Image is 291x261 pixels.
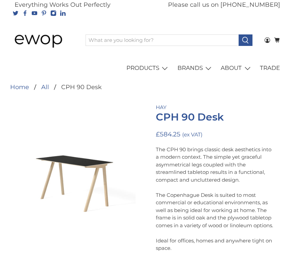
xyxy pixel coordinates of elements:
[10,84,102,90] nav: breadcrumbs
[41,84,49,90] a: All
[86,34,239,46] input: What are you looking for?
[18,104,136,221] a: HAY CPH 90 Desk Forbo Nero 4023
[7,59,284,78] nav: main navigation
[10,84,29,90] a: Home
[173,59,217,78] a: BRANDS
[156,104,167,110] a: HAY
[217,59,256,78] a: ABOUT
[15,0,111,9] p: Everything Works Out Perfectly
[182,131,202,138] small: (ex VAT)
[156,130,180,138] span: £584.25
[256,59,284,78] a: TRADE
[168,0,280,9] p: Please call us on [PHONE_NUMBER]
[156,111,274,123] h1: CPH 90 Desk
[49,84,102,90] li: CPH 90 Desk
[123,59,174,78] a: PRODUCTS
